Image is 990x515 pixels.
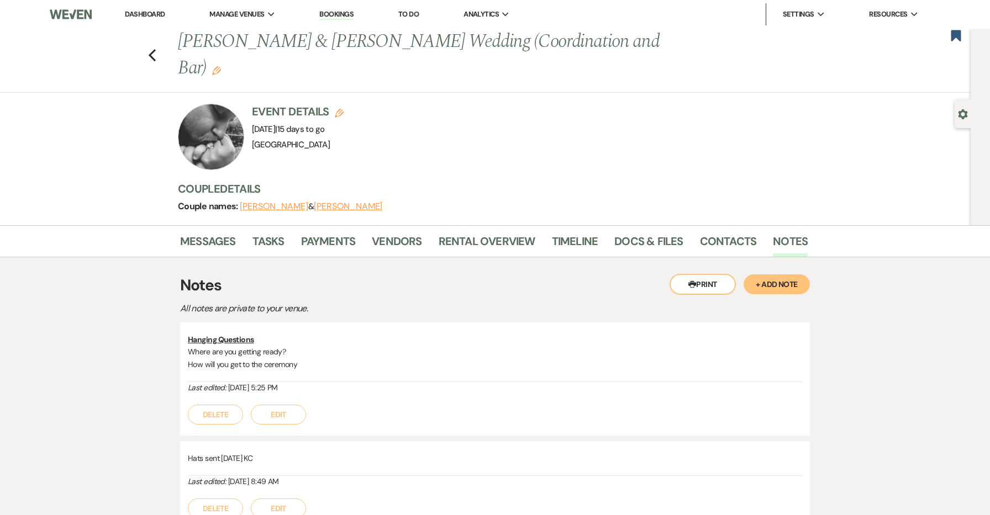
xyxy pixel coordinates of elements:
[614,232,683,257] a: Docs & Files
[670,274,736,295] button: Print
[212,65,221,75] button: Edit
[252,139,330,150] span: [GEOGRAPHIC_DATA]
[252,124,324,135] span: [DATE]
[188,383,226,392] i: Last edited:
[552,232,598,257] a: Timeline
[372,232,422,257] a: Vendors
[240,201,382,212] span: &
[188,346,802,358] p: Where are you getting ready?
[301,232,356,257] a: Payments
[180,301,567,316] p: All notes are private to your venue.
[188,405,243,424] button: Delete
[178,200,240,212] span: Couple names:
[180,232,236,257] a: Messages
[464,9,499,20] span: Analytics
[783,9,814,20] span: Settings
[398,9,419,19] a: To Do
[275,124,324,135] span: |
[188,476,226,486] i: Last edited:
[277,124,325,135] span: 15 days to go
[125,9,165,19] a: Dashboard
[50,3,92,26] img: Weven Logo
[252,232,285,257] a: Tasks
[188,382,802,394] div: [DATE] 5:25 PM
[439,232,535,257] a: Rental Overview
[188,476,802,487] div: [DATE] 8:49 AM
[251,405,306,424] button: Edit
[209,9,264,20] span: Manage Venues
[180,274,810,297] h3: Notes
[744,274,810,294] button: + Add Note
[188,452,802,464] p: Hats sent [DATE] KC
[188,358,802,370] p: How will you get to the ceremony
[773,232,808,257] a: Notes
[178,29,673,81] h1: [PERSON_NAME] & [PERSON_NAME] Wedding (Coordination and Bar)
[188,335,254,344] u: Hanging Questions
[252,104,344,119] h3: Event Details
[314,202,382,211] button: [PERSON_NAME]
[700,232,757,257] a: Contacts
[240,202,308,211] button: [PERSON_NAME]
[958,108,968,119] button: Open lead details
[319,9,354,20] a: Bookings
[869,9,907,20] span: Resources
[178,181,797,197] h3: Couple Details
